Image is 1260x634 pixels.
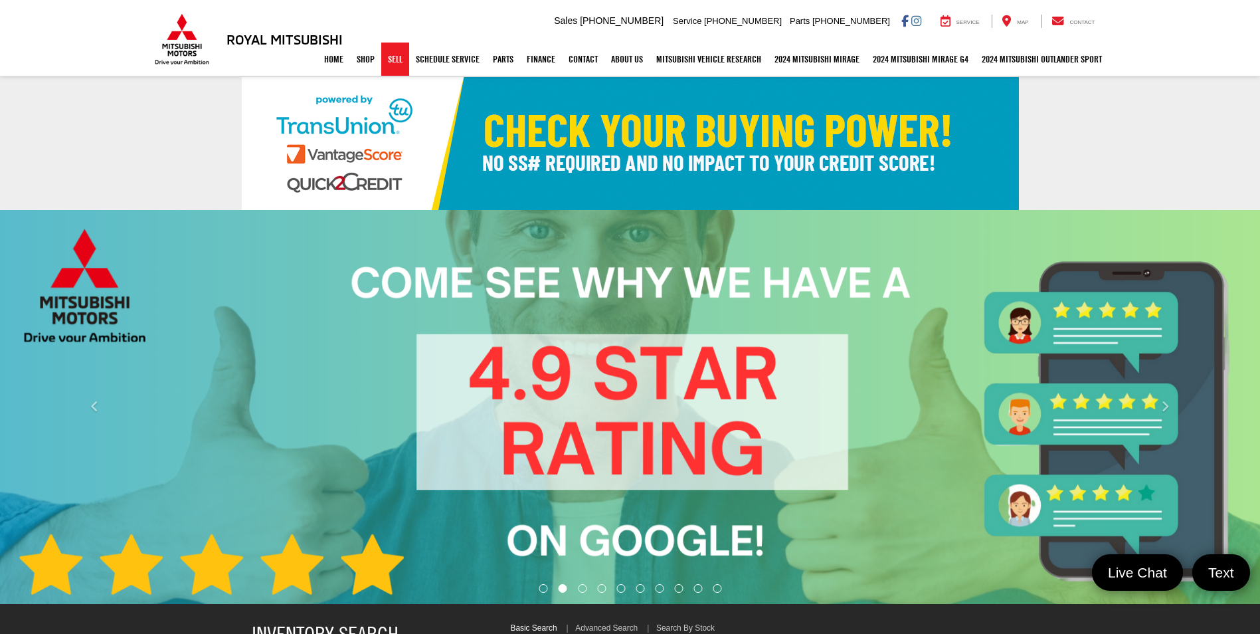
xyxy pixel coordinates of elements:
[812,16,890,26] span: [PHONE_NUMBER]
[1041,15,1105,28] a: Contact
[704,16,782,26] span: [PHONE_NUMBER]
[975,43,1109,76] a: 2024 Mitsubishi Outlander SPORT
[554,15,577,26] span: Sales
[381,43,409,76] a: Sell
[1192,554,1250,591] a: Text
[931,15,990,28] a: Service
[242,77,1019,210] img: Check Your Buying Power
[956,19,980,25] span: Service
[604,43,650,76] a: About Us
[409,43,486,76] a: Schedule Service: Opens in a new tab
[562,43,604,76] a: Contact
[152,13,212,65] img: Mitsubishi
[317,43,350,76] a: Home
[768,43,866,76] a: 2024 Mitsubishi Mirage
[1069,19,1095,25] span: Contact
[1017,19,1028,25] span: Map
[1092,554,1183,591] a: Live Chat
[992,15,1038,28] a: Map
[901,15,909,26] a: Facebook: Click to visit our Facebook page
[911,15,921,26] a: Instagram: Click to visit our Instagram page
[650,43,768,76] a: Mitsubishi Vehicle Research
[790,16,810,26] span: Parts
[486,43,520,76] a: Parts: Opens in a new tab
[350,43,381,76] a: Shop
[1071,237,1260,578] button: Click to view next picture.
[520,43,562,76] a: Finance
[866,43,975,76] a: 2024 Mitsubishi Mirage G4
[226,32,343,47] h3: Royal Mitsubishi
[673,16,701,26] span: Service
[1101,564,1174,581] span: Live Chat
[1202,564,1241,581] span: Text
[580,15,664,26] span: [PHONE_NUMBER]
